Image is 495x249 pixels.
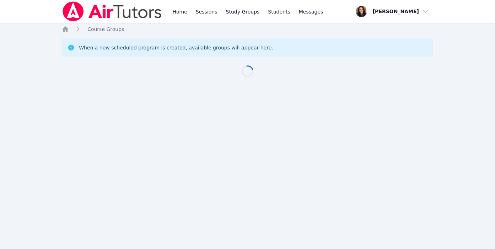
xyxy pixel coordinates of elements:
nav: Breadcrumb [62,26,433,33]
span: Course Groups [87,26,124,32]
span: Messages [299,8,323,15]
img: Air Tutors [62,1,162,21]
div: When a new scheduled program is created, available groups will appear here. [79,44,273,51]
a: Course Groups [87,26,124,33]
